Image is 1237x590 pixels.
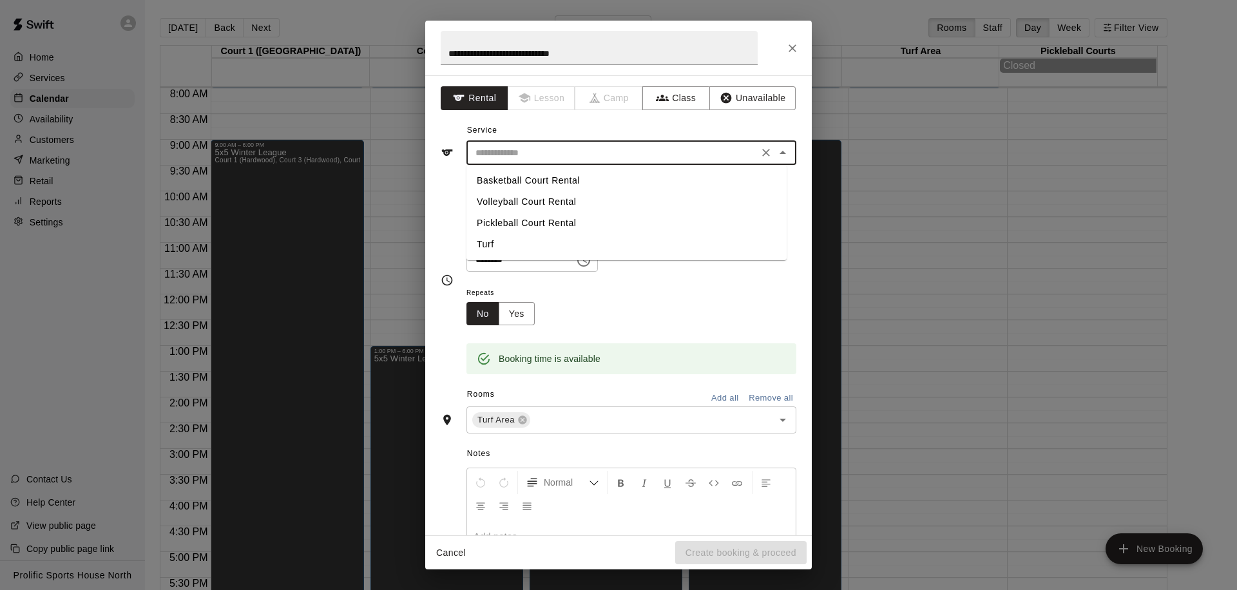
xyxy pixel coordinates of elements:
[516,494,538,517] button: Justify Align
[704,388,745,408] button: Add all
[472,414,520,426] span: Turf Area
[441,274,454,287] svg: Timing
[774,144,792,162] button: Close
[466,302,499,326] button: No
[774,411,792,429] button: Open
[441,86,508,110] button: Rental
[441,146,454,159] svg: Service
[466,191,787,213] li: Volleyball Court Rental
[657,471,678,494] button: Format Underline
[493,471,515,494] button: Redo
[470,471,492,494] button: Undo
[467,390,495,399] span: Rooms
[709,86,796,110] button: Unavailable
[544,476,589,489] span: Normal
[575,86,643,110] span: Camps can only be created in the Services page
[610,471,632,494] button: Format Bold
[726,471,748,494] button: Insert Link
[781,37,804,60] button: Close
[499,302,535,326] button: Yes
[642,86,710,110] button: Class
[466,213,787,234] li: Pickleball Court Rental
[472,412,530,428] div: Turf Area
[755,471,777,494] button: Left Align
[441,414,454,426] svg: Rooms
[466,302,535,326] div: outlined button group
[521,471,604,494] button: Formatting Options
[466,170,787,191] li: Basketball Court Rental
[493,494,515,517] button: Right Align
[430,541,472,565] button: Cancel
[680,471,702,494] button: Format Strikethrough
[467,444,796,464] span: Notes
[757,144,775,162] button: Clear
[703,471,725,494] button: Insert Code
[745,388,796,408] button: Remove all
[633,471,655,494] button: Format Italics
[467,126,497,135] span: Service
[508,86,576,110] span: Lessons must be created in the Services page first
[466,234,787,255] li: Turf
[499,347,600,370] div: Booking time is available
[470,494,492,517] button: Center Align
[466,285,545,302] span: Repeats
